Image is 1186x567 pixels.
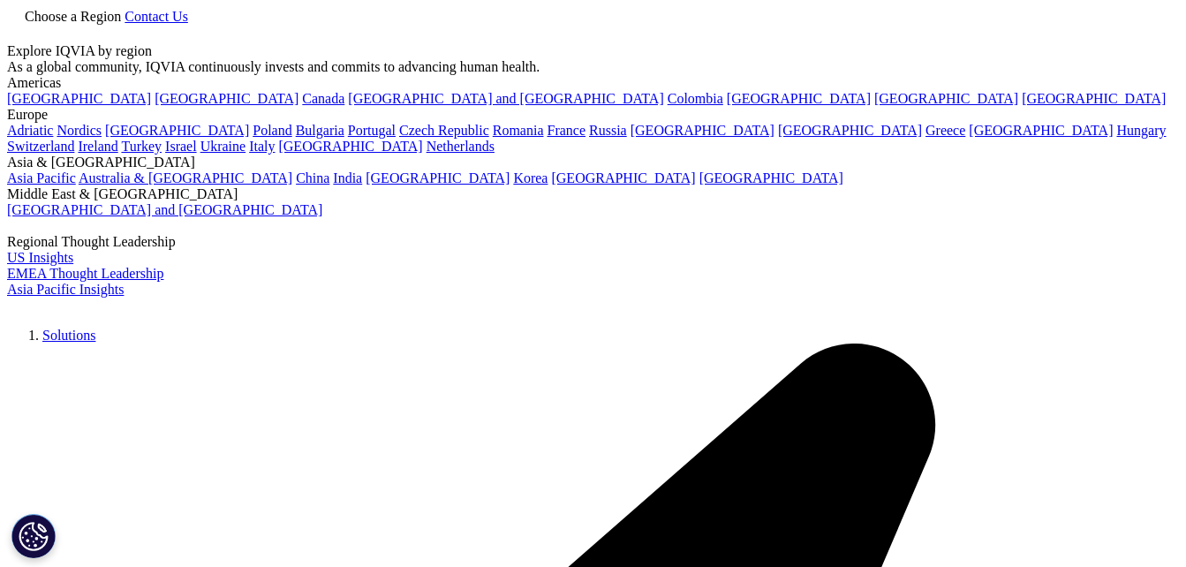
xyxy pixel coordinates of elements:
[7,202,322,217] a: [GEOGRAPHIC_DATA] and [GEOGRAPHIC_DATA]
[7,250,73,265] a: US Insights
[548,123,586,138] a: France
[296,170,329,185] a: China
[7,107,1179,123] div: Europe
[874,91,1018,106] a: [GEOGRAPHIC_DATA]
[296,123,344,138] a: Bulgaria
[925,123,965,138] a: Greece
[78,139,117,154] a: Ireland
[589,123,627,138] a: Russia
[200,139,246,154] a: Ukraine
[7,75,1179,91] div: Americas
[121,139,162,154] a: Turkey
[668,91,723,106] a: Colombia
[427,139,495,154] a: Netherlands
[7,282,124,297] a: Asia Pacific Insights
[493,123,544,138] a: Romania
[7,170,76,185] a: Asia Pacific
[7,266,163,281] a: EMEA Thought Leadership
[7,59,1179,75] div: As a global community, IQVIA continuously invests and commits to advancing human health.
[79,170,292,185] a: Australia & [GEOGRAPHIC_DATA]
[1022,91,1166,106] a: [GEOGRAPHIC_DATA]
[366,170,510,185] a: [GEOGRAPHIC_DATA]
[253,123,291,138] a: Poland
[631,123,774,138] a: [GEOGRAPHIC_DATA]
[727,91,871,106] a: [GEOGRAPHIC_DATA]
[7,43,1179,59] div: Explore IQVIA by region
[333,170,362,185] a: India
[513,170,548,185] a: Korea
[57,123,102,138] a: Nordics
[11,514,56,558] button: Cookies Settings
[105,123,249,138] a: [GEOGRAPHIC_DATA]
[399,123,489,138] a: Czech Republic
[125,9,188,24] a: Contact Us
[348,91,663,106] a: [GEOGRAPHIC_DATA] and [GEOGRAPHIC_DATA]
[165,139,197,154] a: Israel
[7,186,1179,202] div: Middle East & [GEOGRAPHIC_DATA]
[25,9,121,24] span: Choose a Region
[42,328,95,343] a: Solutions
[7,91,151,106] a: [GEOGRAPHIC_DATA]
[1116,123,1166,138] a: Hungary
[348,123,396,138] a: Portugal
[155,91,298,106] a: [GEOGRAPHIC_DATA]
[551,170,695,185] a: [GEOGRAPHIC_DATA]
[278,139,422,154] a: [GEOGRAPHIC_DATA]
[7,155,1179,170] div: Asia & [GEOGRAPHIC_DATA]
[249,139,275,154] a: Italy
[302,91,344,106] a: Canada
[699,170,843,185] a: [GEOGRAPHIC_DATA]
[7,234,1179,250] div: Regional Thought Leadership
[969,123,1113,138] a: [GEOGRAPHIC_DATA]
[7,123,53,138] a: Adriatic
[7,139,74,154] a: Switzerland
[778,123,922,138] a: [GEOGRAPHIC_DATA]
